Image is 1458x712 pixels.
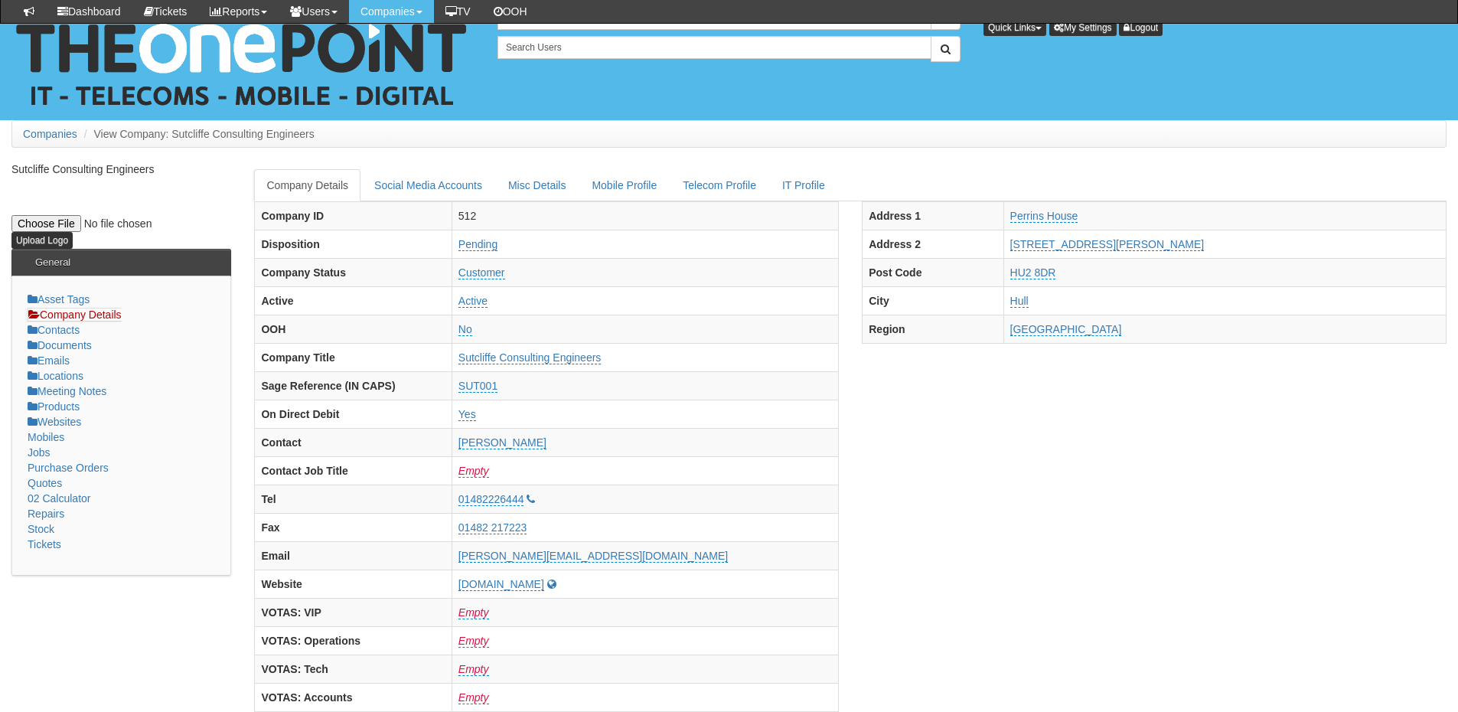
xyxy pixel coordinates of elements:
[255,343,452,371] th: Company Title
[28,400,80,413] a: Products
[863,201,1003,230] th: Address 1
[458,493,524,506] a: 01482226444
[458,238,497,251] a: Pending
[458,635,489,648] a: Empty
[254,169,360,201] a: Company Details
[28,339,92,351] a: Documents
[863,286,1003,315] th: City
[28,538,61,550] a: Tickets
[579,169,669,201] a: Mobile Profile
[452,201,838,230] td: 512
[28,431,64,443] a: Mobiles
[458,521,527,534] a: 01482 217223
[255,513,452,541] th: Fax
[255,428,452,456] th: Contact
[255,485,452,513] th: Tel
[255,626,452,655] th: VOTAS: Operations
[28,477,62,489] a: Quotes
[255,655,452,683] th: VOTAS: Tech
[28,385,106,397] a: Meeting Notes
[255,570,452,598] th: Website
[496,169,578,201] a: Misc Details
[255,598,452,626] th: VOTAS: VIP
[28,462,109,474] a: Purchase Orders
[458,408,476,421] a: Yes
[1010,266,1056,279] a: HU2 8DR
[255,456,452,485] th: Contact Job Title
[255,541,452,570] th: Email
[863,230,1003,258] th: Address 2
[28,523,54,535] a: Stock
[458,578,544,591] a: [DOMAIN_NAME]
[1010,295,1029,308] a: Hull
[863,315,1003,343] th: Region
[11,162,231,177] p: Sutcliffe Consulting Engineers
[458,295,488,308] a: Active
[1049,19,1117,36] a: My Settings
[770,169,837,201] a: IT Profile
[458,380,497,393] a: SUT001
[28,324,80,336] a: Contacts
[28,308,122,322] a: Company Details
[1010,210,1078,223] a: Perrins House
[1119,19,1163,36] a: Logout
[23,128,77,140] a: Companies
[28,293,90,305] a: Asset Tags
[255,230,452,258] th: Disposition
[458,606,489,619] a: Empty
[458,691,489,704] a: Empty
[255,201,452,230] th: Company ID
[28,354,70,367] a: Emails
[458,436,546,449] a: [PERSON_NAME]
[255,315,452,343] th: OOH
[458,663,489,676] a: Empty
[983,19,1046,36] button: Quick Links
[255,286,452,315] th: Active
[1010,323,1122,336] a: [GEOGRAPHIC_DATA]
[1010,238,1205,251] a: [STREET_ADDRESS][PERSON_NAME]
[255,371,452,400] th: Sage Reference (IN CAPS)
[28,416,81,428] a: Websites
[28,370,83,382] a: Locations
[28,446,51,459] a: Jobs
[670,169,768,201] a: Telecom Profile
[458,550,728,563] a: [PERSON_NAME][EMAIL_ADDRESS][DOMAIN_NAME]
[28,492,91,505] a: 02 Calculator
[362,169,494,201] a: Social Media Accounts
[255,258,452,286] th: Company Status
[11,232,73,249] input: Upload Logo
[458,266,505,279] a: Customer
[458,323,472,336] a: No
[28,508,64,520] a: Repairs
[497,36,931,59] input: Search Users
[255,400,452,428] th: On Direct Debit
[863,258,1003,286] th: Post Code
[255,683,452,711] th: VOTAS: Accounts
[458,351,602,364] a: Sutcliffe Consulting Engineers
[80,126,315,142] li: View Company: Sutcliffe Consulting Engineers
[28,250,78,276] h3: General
[458,465,489,478] a: Empty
